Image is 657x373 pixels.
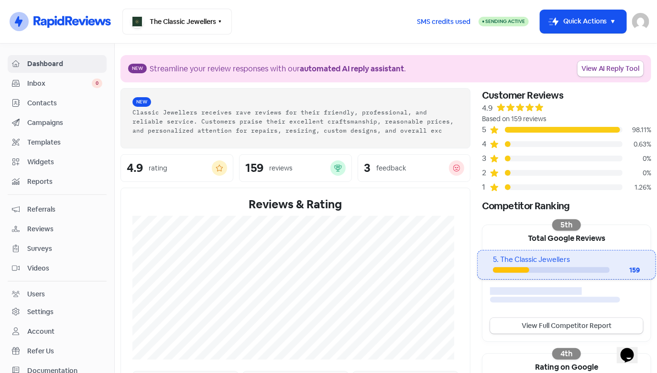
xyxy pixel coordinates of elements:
[479,16,529,27] a: Sending Active
[8,173,107,191] a: Reports
[8,260,107,277] a: Videos
[8,114,107,132] a: Campaigns
[623,182,651,192] div: 1.26%
[552,219,581,231] div: 5th
[632,13,649,30] img: User
[27,98,102,108] span: Contacts
[27,224,102,234] span: Reviews
[27,137,102,147] span: Templates
[8,220,107,238] a: Reviews
[482,225,651,250] div: Total Google Reviews
[269,163,292,173] div: reviews
[122,9,232,34] button: The Classic Jewellers
[27,327,55,337] div: Account
[623,168,651,178] div: 0%
[127,162,143,174] div: 4.9
[128,64,147,73] span: New
[358,154,471,182] a: 3feedback
[482,181,490,193] div: 1
[485,18,525,24] span: Sending Active
[376,163,406,173] div: feedback
[150,63,406,75] div: Streamline your review responses with our .
[27,346,102,356] span: Refer Us
[8,94,107,112] a: Contacts
[364,162,371,174] div: 3
[27,263,102,273] span: Videos
[482,199,651,213] div: Competitor Ranking
[27,307,54,317] div: Settings
[8,153,107,171] a: Widgets
[490,318,643,334] a: View Full Competitor Report
[482,114,651,124] div: Based on 159 reviews
[120,154,233,182] a: 4.9rating
[8,134,107,151] a: Templates
[482,153,490,164] div: 3
[610,265,640,275] div: 159
[149,163,167,173] div: rating
[27,289,45,299] div: Users
[132,97,151,107] span: New
[8,240,107,258] a: Surveys
[27,79,92,89] span: Inbox
[482,102,493,114] div: 4.9
[8,201,107,218] a: Referrals
[482,124,490,136] div: 5
[623,139,651,149] div: 0.63%
[552,348,581,360] div: 4th
[27,59,102,69] span: Dashboard
[409,16,479,26] a: SMS credits used
[92,79,102,88] span: 0
[27,118,102,128] span: Campaigns
[27,204,102,215] span: Referrals
[300,64,404,74] b: automated AI reply assistant
[8,342,107,360] a: Refer Us
[623,125,651,135] div: 98.11%
[27,244,102,254] span: Surveys
[27,177,102,187] span: Reports
[8,55,107,73] a: Dashboard
[8,75,107,92] a: Inbox 0
[417,17,471,27] span: SMS credits used
[482,88,651,102] div: Customer Reviews
[245,162,263,174] div: 159
[482,167,490,179] div: 2
[623,154,651,164] div: 0%
[8,285,107,303] a: Users
[617,335,647,363] iframe: chat widget
[27,157,102,167] span: Widgets
[540,10,626,33] button: Quick Actions
[239,154,352,182] a: 159reviews
[132,108,459,135] div: Classic Jewellers receives rave reviews for their friendly, professional, and reliable service. C...
[493,254,640,265] div: 5. The Classic Jewellers
[8,303,107,321] a: Settings
[482,138,490,150] div: 4
[132,196,459,213] div: Reviews & Rating
[578,61,644,77] a: View AI Reply Tool
[8,323,107,340] a: Account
